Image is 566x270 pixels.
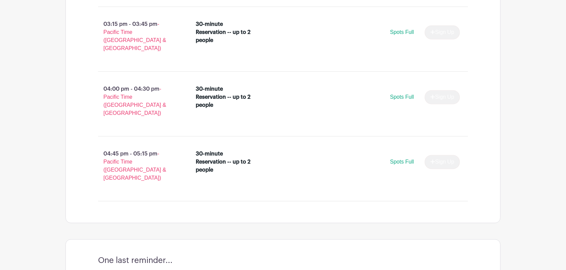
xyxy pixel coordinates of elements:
[87,82,185,120] p: 04:00 pm - 04:30 pm
[103,86,166,116] span: - Pacific Time ([GEOGRAPHIC_DATA] & [GEOGRAPHIC_DATA])
[98,256,173,265] h4: One last reminder...
[390,159,414,165] span: Spots Full
[196,20,254,44] div: 30-minute Reservation -- up to 2 people
[390,94,414,100] span: Spots Full
[103,151,166,181] span: - Pacific Time ([GEOGRAPHIC_DATA] & [GEOGRAPHIC_DATA])
[196,150,254,174] div: 30-minute Reservation -- up to 2 people
[87,17,185,55] p: 03:15 pm - 03:45 pm
[87,147,185,185] p: 04:45 pm - 05:15 pm
[390,29,414,35] span: Spots Full
[103,21,166,51] span: - Pacific Time ([GEOGRAPHIC_DATA] & [GEOGRAPHIC_DATA])
[196,85,254,109] div: 30-minute Reservation -- up to 2 people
